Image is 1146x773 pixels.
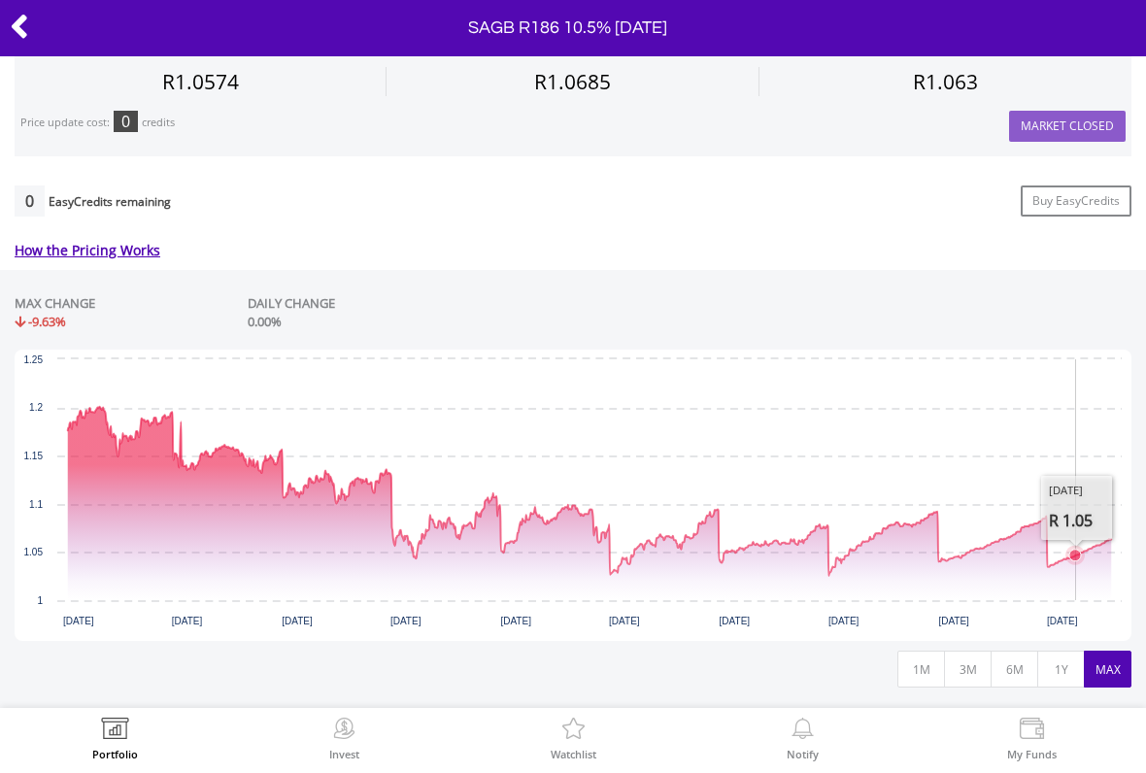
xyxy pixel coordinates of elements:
span: 0.00% [248,313,282,330]
text: [DATE] [938,616,969,626]
text: [DATE] [1047,616,1078,626]
button: 3M [944,651,992,688]
img: View Notifications [788,718,818,745]
img: Invest Now [329,718,359,745]
text: [DATE] [828,616,859,626]
button: 1Y [1037,651,1085,688]
img: View Funds [1017,718,1047,745]
a: Invest [329,718,359,759]
button: Market Closed [1009,111,1126,142]
button: 6M [991,651,1038,688]
a: Buy EasyCredits [1021,185,1131,217]
a: Notify [787,718,819,759]
div: credits [142,116,175,130]
a: How the Pricing Works [15,241,160,259]
text: [DATE] [172,616,203,626]
text: 1.25 [24,354,44,365]
a: Portfolio [92,718,138,759]
label: Invest [329,749,359,759]
label: Notify [787,749,819,759]
div: 0 [114,111,138,132]
text: [DATE] [390,616,421,626]
span: -9.63% [28,313,66,330]
span: R1.0574 [162,68,239,95]
text: [DATE] [609,616,640,626]
label: Watchlist [551,749,596,759]
img: View Portfolio [100,718,130,745]
button: 1M [897,651,945,688]
div: 0 [15,185,45,217]
text: 1.1 [29,499,43,510]
div: Chart. Highcharts interactive chart. [15,350,1131,641]
div: MAX CHANGE [15,294,95,313]
text: [DATE] [500,616,531,626]
text: 1 [37,595,43,606]
text: [DATE] [282,616,313,626]
svg: Interactive chart [15,350,1131,641]
div: Price update cost: [20,116,110,130]
label: My Funds [1007,749,1057,759]
text: 1.2 [29,402,43,413]
div: DAILY CHANGE [248,294,527,313]
img: Watchlist [558,718,589,745]
text: 1.05 [24,547,44,557]
a: My Funds [1007,718,1057,759]
span: R1.0685 [534,68,611,95]
button: MAX [1084,651,1131,688]
text: [DATE] [720,616,751,626]
a: Watchlist [551,718,596,759]
text: 1.15 [24,451,44,461]
span: R1.063 [913,68,978,95]
label: Portfolio [92,749,138,759]
div: EasyCredits remaining [49,195,171,212]
text: [DATE] [63,616,94,626]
